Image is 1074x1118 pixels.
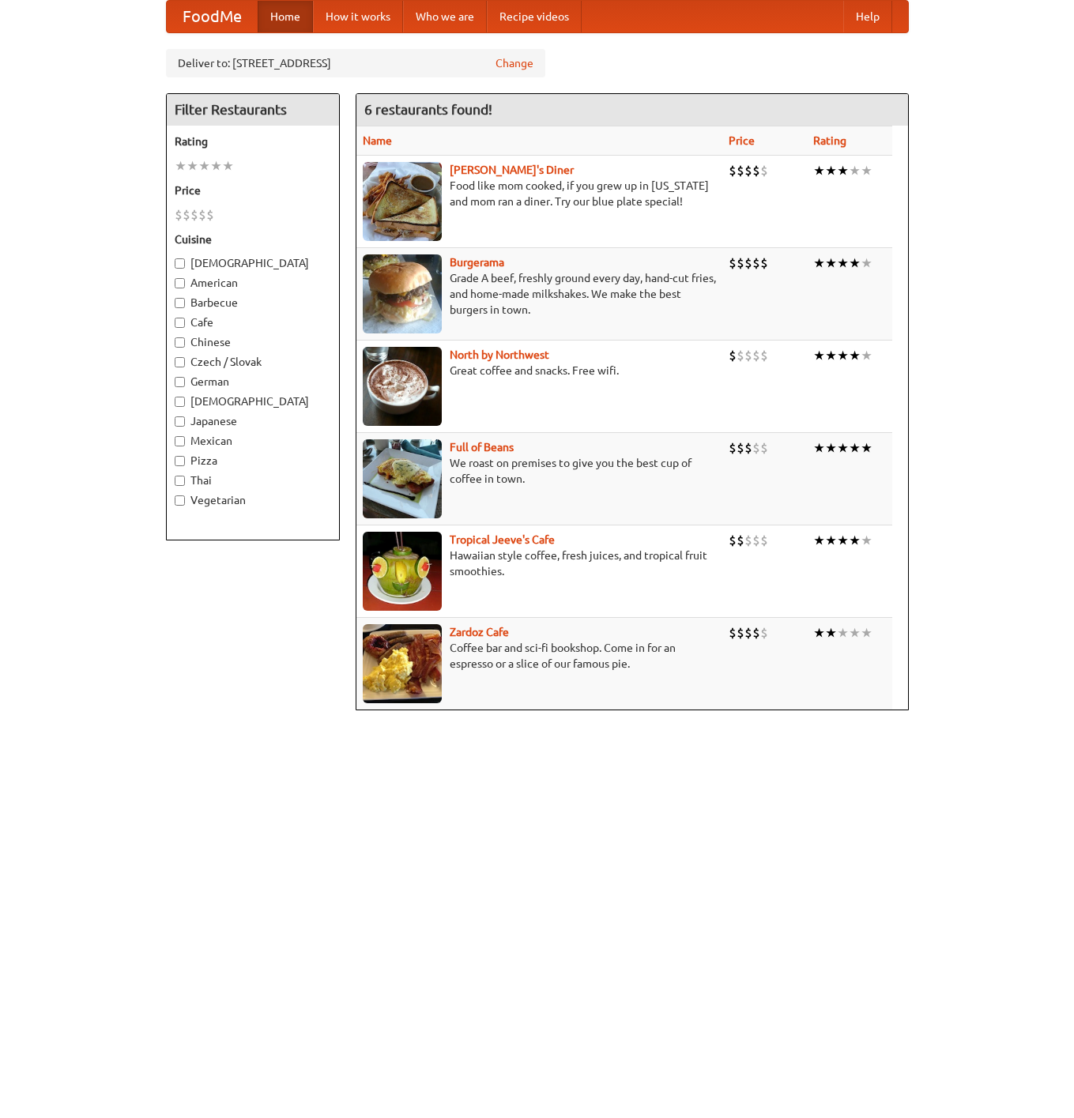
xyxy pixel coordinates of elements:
[813,134,846,147] a: Rating
[861,347,872,364] li: ★
[861,624,872,642] li: ★
[175,334,331,350] label: Chinese
[450,164,574,176] a: [PERSON_NAME]'s Diner
[175,472,331,488] label: Thai
[825,624,837,642] li: ★
[363,254,442,333] img: burgerama.jpg
[861,162,872,179] li: ★
[744,162,752,179] li: $
[167,1,258,32] a: FoodMe
[175,476,185,486] input: Thai
[175,416,185,427] input: Japanese
[729,532,737,549] li: $
[167,94,339,126] h4: Filter Restaurants
[206,206,214,224] li: $
[363,439,442,518] img: beans.jpg
[175,337,185,348] input: Chinese
[175,377,185,387] input: German
[363,178,716,209] p: Food like mom cooked, if you grew up in [US_STATE] and mom ran a diner. Try our blue plate special!
[175,456,185,466] input: Pizza
[175,495,185,506] input: Vegetarian
[729,439,737,457] li: $
[825,532,837,549] li: ★
[403,1,487,32] a: Who we are
[166,49,545,77] div: Deliver to: [STREET_ADDRESS]
[837,624,849,642] li: ★
[837,347,849,364] li: ★
[363,347,442,426] img: north.jpg
[849,439,861,457] li: ★
[175,453,331,469] label: Pizza
[825,439,837,457] li: ★
[450,441,514,454] a: Full of Beans
[198,157,210,175] li: ★
[843,1,892,32] a: Help
[813,347,825,364] li: ★
[363,455,716,487] p: We roast on premises to give you the best cup of coffee in town.
[450,626,509,638] a: Zardoz Cafe
[737,162,744,179] li: $
[760,532,768,549] li: $
[175,275,331,291] label: American
[363,162,442,241] img: sallys.jpg
[496,55,533,71] a: Change
[187,157,198,175] li: ★
[813,254,825,272] li: ★
[175,436,185,446] input: Mexican
[175,258,185,269] input: [DEMOGRAPHIC_DATA]
[190,206,198,224] li: $
[752,347,760,364] li: $
[450,256,504,269] a: Burgerama
[760,162,768,179] li: $
[450,348,549,361] a: North by Northwest
[175,232,331,247] h5: Cuisine
[744,254,752,272] li: $
[222,157,234,175] li: ★
[752,254,760,272] li: $
[752,162,760,179] li: $
[813,162,825,179] li: ★
[175,278,185,288] input: American
[175,357,185,367] input: Czech / Slovak
[737,347,744,364] li: $
[450,533,555,546] a: Tropical Jeeve's Cafe
[760,347,768,364] li: $
[861,439,872,457] li: ★
[729,347,737,364] li: $
[175,314,331,330] label: Cafe
[849,347,861,364] li: ★
[744,532,752,549] li: $
[729,254,737,272] li: $
[175,295,331,311] label: Barbecue
[825,162,837,179] li: ★
[760,254,768,272] li: $
[210,157,222,175] li: ★
[744,347,752,364] li: $
[175,157,187,175] li: ★
[752,439,760,457] li: $
[198,206,206,224] li: $
[737,439,744,457] li: $
[729,624,737,642] li: $
[760,439,768,457] li: $
[861,254,872,272] li: ★
[729,162,737,179] li: $
[175,374,331,390] label: German
[752,624,760,642] li: $
[813,532,825,549] li: ★
[837,254,849,272] li: ★
[744,624,752,642] li: $
[837,162,849,179] li: ★
[849,162,861,179] li: ★
[175,354,331,370] label: Czech / Slovak
[313,1,403,32] a: How it works
[363,624,442,703] img: zardoz.jpg
[175,397,185,407] input: [DEMOGRAPHIC_DATA]
[258,1,313,32] a: Home
[837,532,849,549] li: ★
[175,433,331,449] label: Mexican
